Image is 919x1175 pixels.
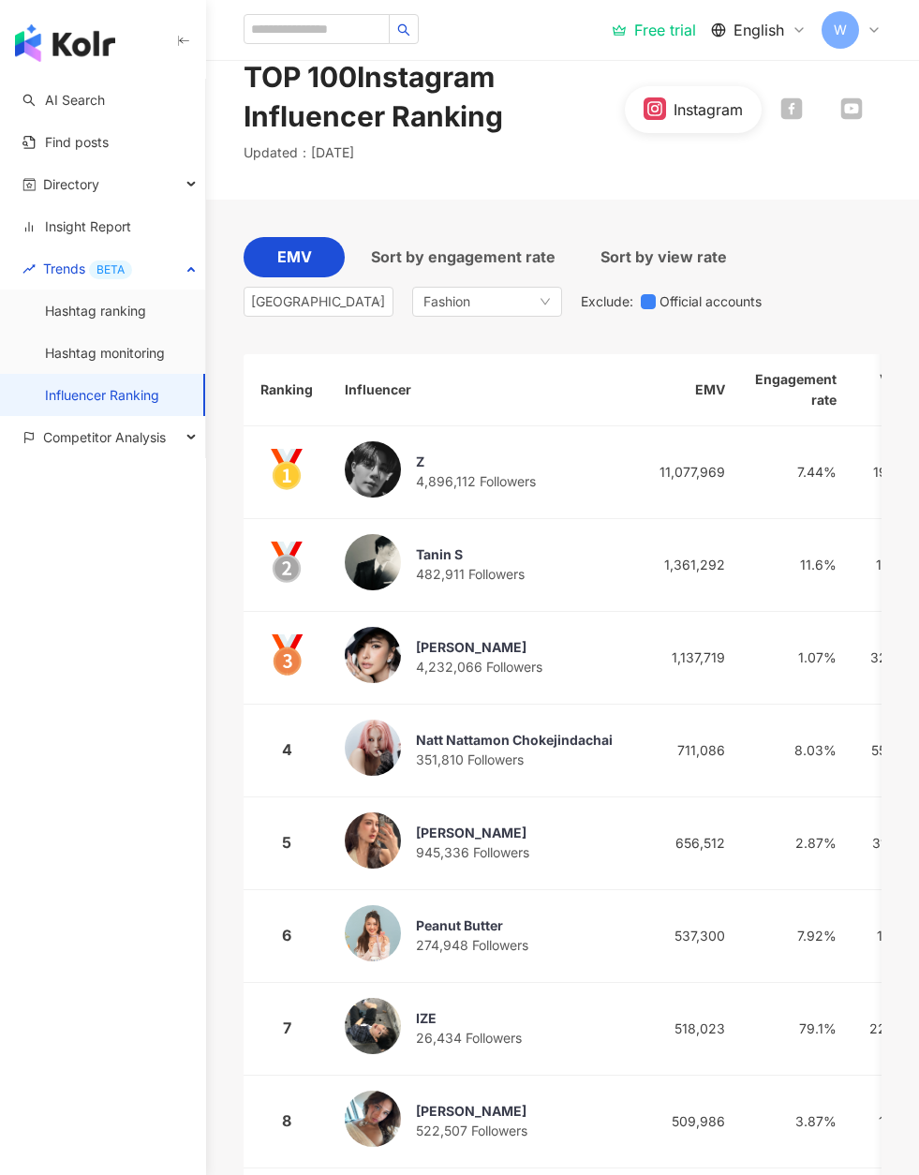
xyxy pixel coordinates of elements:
[345,812,401,869] img: KOL Avatar
[45,344,165,363] a: Hashtag monitoring
[345,998,401,1054] img: KOL Avatar
[345,1091,401,1147] img: KOL Avatar
[867,1019,912,1039] div: 22.9%
[643,1019,725,1039] div: 518,023
[867,555,912,575] div: 194%
[867,647,912,668] div: 32.7%
[416,824,529,842] div: [PERSON_NAME]
[89,260,132,279] div: BETA
[259,831,315,855] div: 5
[834,20,847,40] span: W
[371,245,556,269] span: Sort by engagement rate
[674,99,743,120] div: Instagram
[416,545,525,564] div: Tanin S
[600,245,727,269] span: Sort by view rate
[397,23,410,37] span: search
[867,740,912,761] div: 55.6%
[755,555,837,575] div: 11.6%
[345,534,613,596] a: KOL AvatarTanin S482,911 Followers
[612,21,696,39] a: Free trial
[345,534,401,590] img: KOL Avatar
[22,217,131,236] a: Insight Report
[867,833,912,854] div: 31.6%
[345,1091,613,1153] a: KOL Avatar[PERSON_NAME]522,507 Followers
[416,566,525,582] span: 482,911 Followers
[867,462,912,483] div: 19.7%
[643,833,725,854] div: 656,512
[43,163,99,205] span: Directory
[740,354,852,426] th: Engagement rate
[345,905,401,961] img: KOL Avatar
[416,1009,522,1028] div: IZE
[643,926,725,946] div: 537,300
[345,905,613,967] a: KOL AvatarPeanut Butter274,948 Followers
[656,291,769,312] span: Official accounts
[345,627,401,683] img: KOL Avatar
[259,1109,315,1133] div: 8
[43,247,132,290] span: Trends
[755,462,837,483] div: 7.44%
[15,24,115,62] img: logo
[22,91,105,110] a: searchAI Search
[643,647,725,668] div: 1,137,719
[755,833,837,854] div: 2.87%
[581,294,633,309] span: Exclude :
[345,441,401,498] img: KOL Avatar
[540,296,551,307] span: down
[45,302,146,320] a: Hashtag ranking
[755,1019,837,1039] div: 79.1%
[867,926,912,946] div: 179%
[416,844,529,860] span: 945,336 Followers
[416,638,542,657] div: [PERSON_NAME]
[416,453,536,471] div: Z
[628,354,740,426] th: EMV
[43,416,166,458] span: Competitor Analysis
[643,740,725,761] div: 711,086
[416,659,542,675] span: 4,232,066 Followers
[755,740,837,761] div: 8.03%
[416,1030,522,1046] span: 26,434 Followers
[345,720,613,781] a: KOL AvatarNatt Nattamon Chokejindachai351,810 Followers
[755,926,837,946] div: 7.92%
[416,473,536,489] span: 4,896,112 Followers
[259,738,315,762] div: 4
[244,143,354,162] p: Updated ： [DATE]
[416,916,528,935] div: Peanut Butter
[416,937,528,953] span: 274,948 Followers
[45,386,159,405] a: Influencer Ranking
[643,555,725,575] div: 1,361,292
[416,1123,527,1138] span: 522,507 Followers
[643,462,725,483] div: 11,077,969
[244,57,625,136] div: TOP 100 Instagram Influencer Ranking
[330,354,628,426] th: Influencer
[643,1111,725,1132] div: 509,986
[259,924,315,947] div: 6
[423,291,470,312] span: Fashion
[22,262,36,275] span: rise
[251,288,312,316] div: [GEOGRAPHIC_DATA]
[22,133,109,152] a: Find posts
[755,647,837,668] div: 1.07%
[345,720,401,776] img: KOL Avatar
[345,812,613,874] a: KOL Avatar[PERSON_NAME]945,336 Followers
[755,1111,837,1132] div: 3.87%
[734,20,784,40] span: English
[416,731,613,750] div: Natt Nattamon Chokejindachai
[345,627,613,689] a: KOL Avatar[PERSON_NAME]4,232,066 Followers
[345,998,613,1060] a: KOL AvatarIZE26,434 Followers
[277,245,312,269] span: EMV
[244,354,330,426] th: Ranking
[416,1102,527,1121] div: [PERSON_NAME]
[416,751,524,767] span: 351,810 Followers
[867,1111,912,1132] div: 112%
[345,441,613,503] a: KOL AvatarZ4,896,112 Followers
[259,1017,315,1040] div: 7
